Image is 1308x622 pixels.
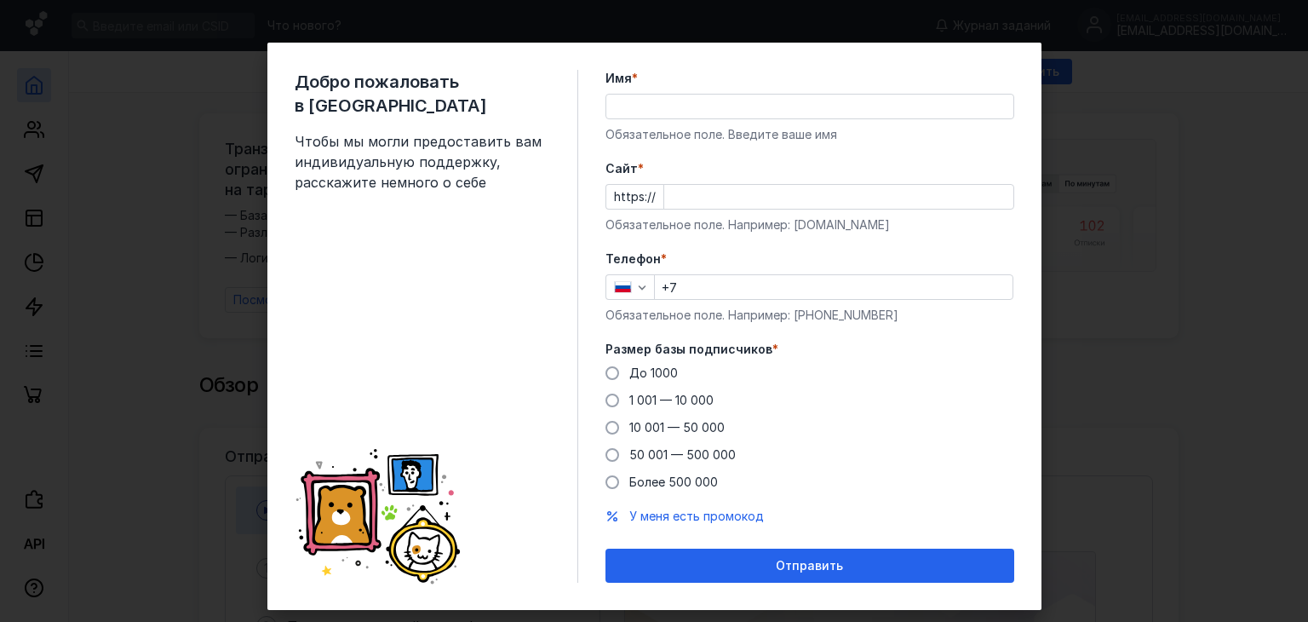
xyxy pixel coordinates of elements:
[295,131,550,193] span: Чтобы мы могли предоставить вам индивидуальную поддержку, расскажите немного о себе
[605,341,772,358] span: Размер базы подписчиков
[605,251,661,268] span: Телефон
[605,126,1014,143] div: Обязательное поле. Введите ваше имя
[605,307,1014,324] div: Обязательное поле. Например: [PHONE_NUMBER]
[776,559,843,573] span: Отправить
[629,509,764,523] span: У меня есть промокод
[605,160,638,177] span: Cайт
[605,216,1014,233] div: Обязательное поле. Например: [DOMAIN_NAME]
[629,447,736,462] span: 50 001 — 500 000
[605,549,1014,583] button: Отправить
[629,393,714,407] span: 1 001 — 10 000
[629,475,718,489] span: Более 500 000
[295,70,550,118] span: Добро пожаловать в [GEOGRAPHIC_DATA]
[629,420,725,435] span: 10 001 — 50 000
[629,508,764,525] button: У меня есть промокод
[605,70,632,87] span: Имя
[629,366,678,380] span: До 1000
